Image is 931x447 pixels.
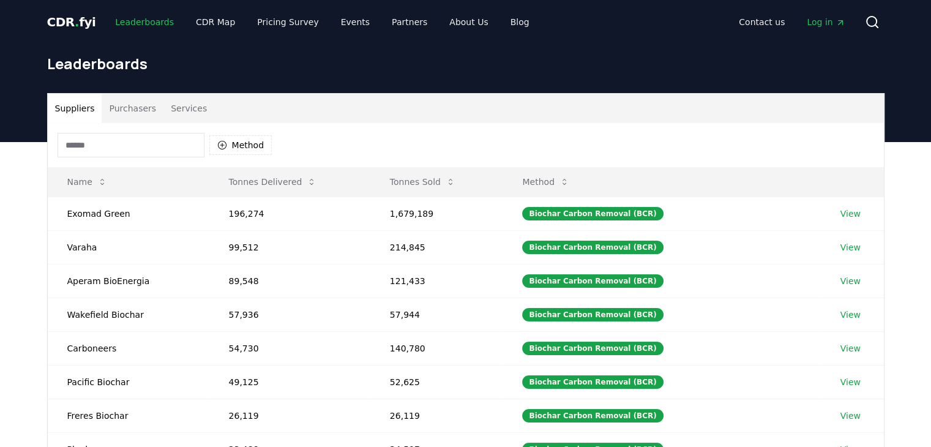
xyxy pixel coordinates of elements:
[47,15,96,29] span: CDR fyi
[209,298,370,331] td: 57,936
[48,264,209,298] td: Aperam BioEnergia
[105,11,539,33] nav: Main
[522,207,663,220] div: Biochar Carbon Removal (BCR)
[439,11,498,33] a: About Us
[797,11,854,33] a: Log in
[522,409,663,423] div: Biochar Carbon Removal (BCR)
[512,170,579,194] button: Method
[501,11,539,33] a: Blog
[370,197,503,230] td: 1,679,189
[209,331,370,365] td: 54,730
[105,11,184,33] a: Leaderboards
[370,331,503,365] td: 140,780
[163,94,214,123] button: Services
[807,16,845,28] span: Log in
[840,410,861,422] a: View
[209,399,370,432] td: 26,119
[522,274,663,288] div: Biochar Carbon Removal (BCR)
[840,208,861,220] a: View
[370,264,503,298] td: 121,433
[48,331,209,365] td: Carboneers
[75,15,79,29] span: .
[522,308,663,321] div: Biochar Carbon Removal (BCR)
[370,298,503,331] td: 57,944
[48,197,209,230] td: Exomad Green
[840,342,861,355] a: View
[48,230,209,264] td: Varaha
[209,230,370,264] td: 99,512
[219,170,327,194] button: Tonnes Delivered
[331,11,380,33] a: Events
[48,399,209,432] td: Freres Biochar
[370,230,503,264] td: 214,845
[209,365,370,399] td: 49,125
[209,264,370,298] td: 89,548
[48,365,209,399] td: Pacific Biochar
[247,11,328,33] a: Pricing Survey
[840,241,861,254] a: View
[380,170,465,194] button: Tonnes Sold
[729,11,795,33] a: Contact us
[47,54,884,73] h1: Leaderboards
[48,94,102,123] button: Suppliers
[58,170,117,194] button: Name
[48,298,209,331] td: Wakefield Biochar
[840,275,861,287] a: View
[102,94,163,123] button: Purchasers
[209,135,272,155] button: Method
[522,375,663,389] div: Biochar Carbon Removal (BCR)
[729,11,854,33] nav: Main
[370,399,503,432] td: 26,119
[840,309,861,321] a: View
[186,11,245,33] a: CDR Map
[370,365,503,399] td: 52,625
[522,241,663,254] div: Biochar Carbon Removal (BCR)
[840,376,861,388] a: View
[209,197,370,230] td: 196,274
[47,13,96,31] a: CDR.fyi
[382,11,437,33] a: Partners
[522,342,663,355] div: Biochar Carbon Removal (BCR)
